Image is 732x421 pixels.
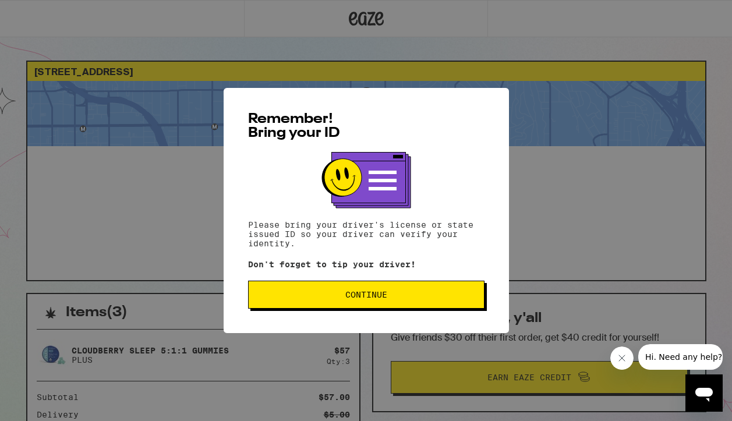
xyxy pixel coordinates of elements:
[248,220,485,248] p: Please bring your driver's license or state issued ID so your driver can verify your identity.
[610,346,634,370] iframe: Close message
[248,281,485,309] button: Continue
[248,112,340,140] span: Remember! Bring your ID
[685,374,723,412] iframe: Button to launch messaging window
[638,344,723,370] iframe: Message from company
[345,291,387,299] span: Continue
[248,260,485,269] p: Don't forget to tip your driver!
